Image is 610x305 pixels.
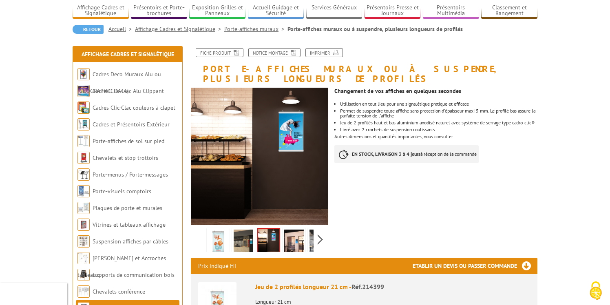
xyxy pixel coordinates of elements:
a: Présentoirs Multimédia [423,4,479,18]
a: Chevalets et stop trottoirs [93,154,158,161]
p: Livré avec 2 crochets de suspension coulissants. [340,127,537,132]
p: à réception de la commande [334,145,479,163]
span: Réf.214399 [351,283,384,291]
div: Autres dimensions et quantités importantes, nous consulter [334,84,544,171]
a: Accueil [108,25,135,33]
strong: EN STOCK, LIVRAISON 3 à 4 jours [352,151,420,157]
img: porte_affiches_muraux_suspendre_214399_3.jpg [309,230,329,255]
a: Porte-visuels comptoirs [93,188,151,195]
img: Porte-menus / Porte-messages [77,168,90,181]
img: Plaques de porte et murales [77,202,90,214]
img: porte_affiches_muraux_suspendre_214399_1.jpg [191,88,328,225]
a: Chevalets conférence [93,288,145,295]
a: Imprimer [305,48,343,57]
a: Porte-affiches de sol sur pied [93,137,164,145]
strong: Changement de vos affiches en quelques secondes [334,87,461,95]
img: Cadres Clic-Clac couleurs à clapet [77,102,90,114]
h1: Porte-affiches muraux ou à suspendre, plusieurs longueurs de profilés [185,48,544,84]
a: Retour [73,25,104,34]
a: Fiche produit [196,48,243,57]
a: Affichage Cadres et Signalétique [135,25,224,33]
a: Cadres Clic-Clac couleurs à clapet [93,104,175,111]
a: Cadres Clic-Clac Alu Clippant [93,87,164,95]
img: porte_affiches_muraux_suspendre_214399.jpg [234,230,253,255]
img: Porte-visuels comptoirs [77,185,90,197]
a: Présentoirs et Porte-brochures [131,4,187,18]
h3: Etablir un devis ou passer commande [413,258,537,274]
a: Porte-menus / Porte-messages [93,171,168,178]
img: Cadres Deco Muraux Alu ou Bois [77,68,90,80]
p: Longueur 21 cm [255,294,530,305]
img: porte_affiches_214399.jpg [208,230,228,255]
img: Chevalets conférence [77,285,90,298]
img: Chevalets et stop trottoirs [77,152,90,164]
a: Affichage Cadres et Signalétique [82,51,174,58]
a: Classement et Rangement [481,4,537,18]
a: [PERSON_NAME] et Accroches tableaux [77,254,166,278]
a: Plaques de porte et murales [93,204,162,212]
img: Cookies (fenêtre modale) [586,281,606,301]
img: porte_affiches_muraux_suspendre_214399_2.jpg [284,230,304,255]
span: Next [316,233,324,246]
div: Jeu de 2 profilés longueur 21 cm - [255,282,530,292]
a: Notice Montage [248,48,301,57]
a: Supports de communication bois [93,271,175,278]
li: Jeu de 2 profilés haut et bas aluminium anodisé naturel avec système de serrage type cadro-clic® [340,120,537,125]
img: Vitrines et tableaux affichage [77,219,90,231]
button: Cookies (fenêtre modale) [581,277,610,305]
img: Cimaises et Accroches tableaux [77,252,90,264]
a: Cadres Deco Muraux Alu ou [GEOGRAPHIC_DATA] [77,71,161,95]
a: Suspension affiches par câbles [93,238,168,245]
img: Cadres et Présentoirs Extérieur [77,118,90,130]
img: porte_affiches_muraux_suspendre_214399_1.jpg [258,229,279,254]
a: Vitrines et tableaux affichage [93,221,166,228]
a: Services Généraux [306,4,362,18]
a: Porte-affiches muraux [224,25,287,33]
li: Porte-affiches muraux ou à suspendre, plusieurs longueurs de profilés [287,25,463,33]
a: Cadres et Présentoirs Extérieur [93,121,170,128]
img: Suspension affiches par câbles [77,235,90,248]
p: Prix indiqué HT [198,258,237,274]
li: Utilisation en tout lieu pour une signalétique pratique et efficace [340,102,537,106]
img: Porte-affiches de sol sur pied [77,135,90,147]
a: Affichage Cadres et Signalétique [73,4,129,18]
a: Exposition Grilles et Panneaux [189,4,245,18]
li: Permet de suspendre toute affiche sans protection d'épaisseur maxi 5 mm. Le profilé bas assure la... [340,108,537,118]
a: Accueil Guidage et Sécurité [248,4,304,18]
a: Présentoirs Presse et Journaux [365,4,421,18]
